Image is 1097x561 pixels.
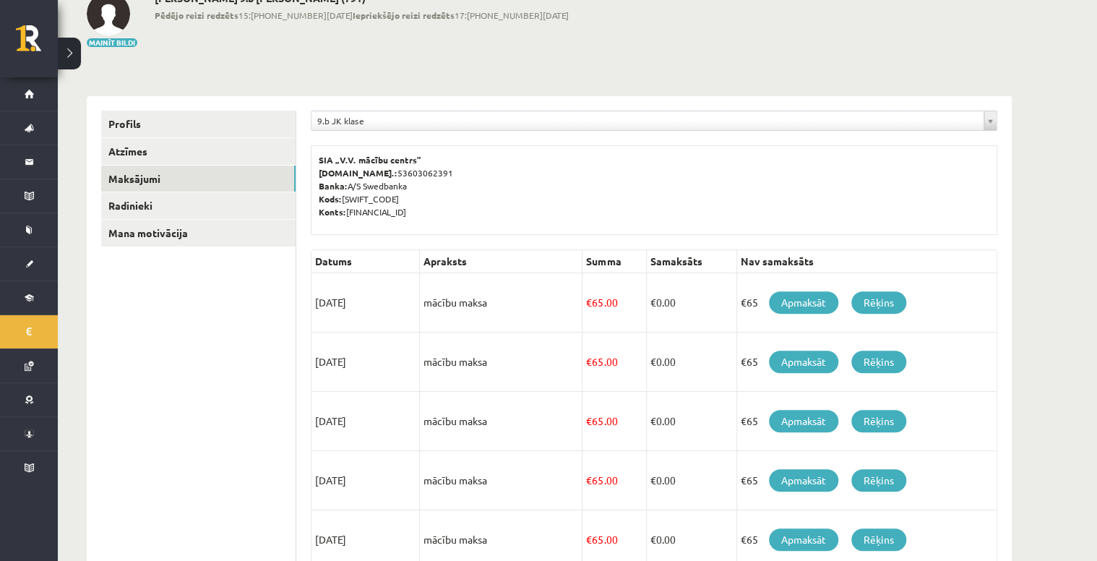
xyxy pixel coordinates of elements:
span: € [650,533,656,546]
a: Rīgas 1. Tālmācības vidusskola [16,25,58,61]
a: Rēķins [851,351,906,373]
td: 65.00 [582,273,647,333]
span: € [650,414,656,427]
a: Mana motivācija [101,220,296,247]
b: Kods: [319,193,342,205]
td: 65.00 [582,451,647,510]
b: [DOMAIN_NAME].: [319,167,397,179]
td: mācību maksa [420,392,582,451]
a: Rēķins [851,528,906,551]
span: € [650,355,656,368]
td: [DATE] [311,451,420,510]
td: [DATE] [311,333,420,392]
td: €65 [736,273,997,333]
span: € [650,296,656,309]
b: Iepriekšējo reizi redzēts [353,9,455,21]
td: 0.00 [646,451,736,510]
a: Atzīmes [101,138,296,165]
td: mācību maksa [420,451,582,510]
span: 15:[PHONE_NUMBER][DATE] 17:[PHONE_NUMBER][DATE] [155,9,569,22]
td: [DATE] [311,392,420,451]
a: Rēķins [851,469,906,492]
td: mācību maksa [420,273,582,333]
th: Nav samaksāts [736,250,997,273]
a: Rēķins [851,291,906,314]
b: Pēdējo reizi redzēts [155,9,238,21]
td: €65 [736,333,997,392]
a: Apmaksāt [769,410,838,432]
a: Radinieki [101,192,296,219]
p: 53603062391 A/S Swedbanka [SWIFT_CODE] [FINANCIAL_ID] [319,153,989,218]
span: € [650,474,656,487]
td: 0.00 [646,392,736,451]
span: € [586,474,592,487]
td: 65.00 [582,392,647,451]
td: €65 [736,451,997,510]
b: Banka: [319,180,348,192]
td: [DATE] [311,273,420,333]
td: 0.00 [646,273,736,333]
a: Apmaksāt [769,351,838,373]
th: Apraksts [420,250,582,273]
span: € [586,414,592,427]
a: Profils [101,111,296,137]
th: Summa [582,250,647,273]
a: 9.b JK klase [311,111,997,130]
span: 9.b JK klase [317,111,978,130]
th: Samaksāts [646,250,736,273]
td: €65 [736,392,997,451]
td: 65.00 [582,333,647,392]
span: € [586,533,592,546]
a: Maksājumi [101,166,296,192]
b: Konts: [319,206,346,218]
a: Rēķins [851,410,906,432]
a: Apmaksāt [769,291,838,314]
span: € [586,355,592,368]
a: Apmaksāt [769,469,838,492]
th: Datums [311,250,420,273]
span: € [586,296,592,309]
b: SIA „V.V. mācību centrs” [319,154,422,166]
td: mācību maksa [420,333,582,392]
td: 0.00 [646,333,736,392]
button: Mainīt bildi [87,38,137,47]
a: Apmaksāt [769,528,838,551]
